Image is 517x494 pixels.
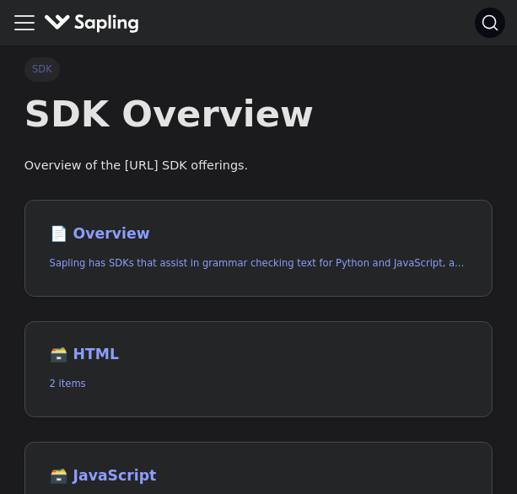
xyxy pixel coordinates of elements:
[44,11,140,35] img: Sapling.ai
[24,156,493,176] p: Overview of the [URL] SDK offerings.
[24,91,493,137] h1: SDK Overview
[24,57,493,81] nav: Breadcrumbs
[50,467,468,486] h2: JavaScript
[24,321,493,418] a: 🗃️ HTML2 items
[12,10,37,35] button: Toggle navigation bar
[24,57,60,81] span: SDK
[475,8,505,38] button: Search (Ctrl+K)
[24,200,493,297] a: 📄️ OverviewSapling has SDKs that assist in grammar checking text for Python and JavaScript, and a...
[44,11,146,35] a: Sapling.ai
[50,346,468,364] h2: HTML
[50,225,468,244] h2: Overview
[50,376,468,392] p: 2 items
[50,255,468,271] p: Sapling has SDKs that assist in grammar checking text for Python and JavaScript, and an HTTP API ...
